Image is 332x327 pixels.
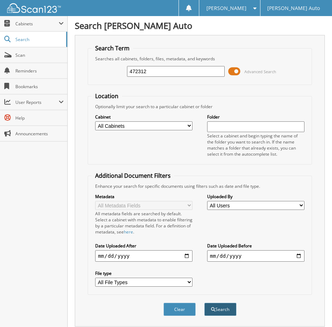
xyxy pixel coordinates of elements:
label: Cabinet [95,114,192,120]
h1: Search [PERSON_NAME] Auto [75,20,325,31]
span: User Reports [15,99,59,105]
label: Date Uploaded Before [207,243,304,249]
label: Metadata [95,193,192,200]
span: Advanced Search [244,69,276,74]
div: Select a cabinet and begin typing the name of the folder you want to search in. If the name match... [207,133,304,157]
img: scan123-logo-white.svg [7,3,61,13]
span: [PERSON_NAME] Auto [267,6,320,10]
div: Optionally limit your search to a particular cabinet or folder [92,104,308,110]
button: Clear [163,303,196,316]
legend: Additional Document Filters [92,172,174,180]
span: Announcements [15,131,64,137]
label: Uploaded By [207,193,304,200]
span: Search [15,36,63,42]
iframe: Chat Widget [296,293,332,327]
span: Bookmarks [15,84,64,90]
div: Enhance your search for specific documents using filters such as date and file type. [92,183,308,189]
a: here [124,229,133,235]
label: Date Uploaded After [95,243,192,249]
input: start [95,250,192,262]
span: [PERSON_NAME] [206,6,246,10]
div: Searches all cabinets, folders, files, metadata, and keywords [92,56,308,62]
input: end [207,250,304,262]
legend: Location [92,92,122,100]
div: All metadata fields are searched by default. Select a cabinet with metadata to enable filtering b... [95,211,192,235]
span: Reminders [15,68,64,74]
label: Folder [207,114,304,120]
span: Cabinets [15,21,59,27]
label: File type [95,270,192,276]
legend: Search Term [92,44,133,52]
button: Search [204,303,236,316]
span: Help [15,115,64,121]
span: Scan [15,52,64,58]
